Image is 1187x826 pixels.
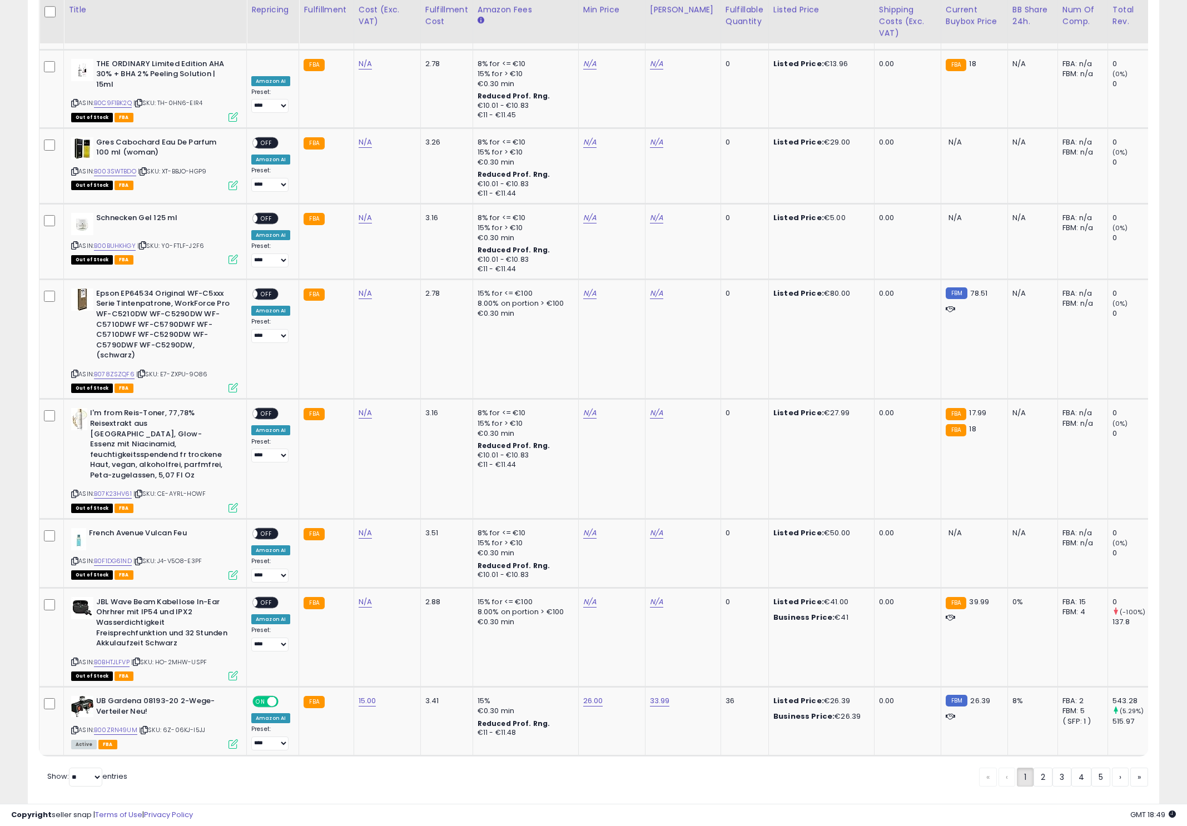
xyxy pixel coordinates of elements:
[304,137,324,150] small: FBA
[115,255,133,265] span: FBA
[1012,288,1049,298] div: N/A
[71,137,93,160] img: 41tw+QJe3EL._SL40_.jpg
[946,424,966,436] small: FBA
[478,255,570,265] div: €10.01 - €10.83
[96,696,231,719] b: UB Gardena 08193-20 2-Wege-Verteiler Neu!
[1012,137,1049,147] div: N/A
[478,137,570,147] div: 8% for <= €10
[948,528,962,538] span: N/A
[304,696,324,708] small: FBA
[478,607,570,617] div: 8.00% on portion > €100
[478,719,550,728] b: Reduced Prof. Rng.
[257,289,275,298] span: OFF
[257,213,275,223] span: OFF
[773,696,866,706] div: €26.39
[133,556,202,565] span: | SKU: J4-V5O8-E3PF
[277,697,295,706] span: OFF
[478,538,570,548] div: 15% for > €10
[139,725,205,734] span: | SKU: 6Z-06KJ-I5JJ
[359,695,376,706] a: 15.00
[1112,137,1158,147] div: 0
[71,570,113,580] span: All listings that are currently out of stock and unavailable for purchase on Amazon
[478,180,570,189] div: €10.01 - €10.83
[773,288,824,298] b: Listed Price:
[136,370,207,379] span: | SKU: E7-ZXPU-9O86
[478,147,570,157] div: 15% for > €10
[650,288,663,299] a: N/A
[1091,768,1110,787] a: 5
[96,288,231,364] b: Epson EP64534 Original WF-C5xxx Serie Tintenpatrone, WorkForce Pro WF-C5210DW WF-C5290DW WF-C5710...
[1112,408,1158,418] div: 0
[304,528,324,540] small: FBA
[304,597,324,609] small: FBA
[726,213,760,223] div: 0
[478,16,484,26] small: Amazon Fees.
[478,728,570,738] div: €11 - €11.48
[1062,147,1099,157] div: FBM: n/a
[583,695,603,706] a: 26.00
[650,58,663,69] a: N/A
[94,556,132,566] a: B0F1DG61ND
[425,213,464,223] div: 3.16
[251,230,290,240] div: Amazon AI
[1012,528,1049,538] div: N/A
[96,213,231,226] b: Schnecken Gel 125 ml
[478,706,570,716] div: €0.30 min
[650,596,663,608] a: N/A
[1112,233,1158,243] div: 0
[650,4,716,16] div: [PERSON_NAME]
[304,213,324,225] small: FBA
[1112,288,1158,298] div: 0
[251,155,290,165] div: Amazon AI
[1012,696,1049,706] div: 8%
[96,597,231,651] b: JBL Wave Beam Kabellose In-Ear Ohrhrer mit IP54 und IPX2 Wasserdichtigkeit Freisprechfunktion und...
[583,137,597,148] a: N/A
[879,213,932,223] div: 0.00
[1112,528,1158,538] div: 0
[71,696,238,748] div: ASIN:
[1062,223,1099,233] div: FBM: n/a
[650,407,663,419] a: N/A
[95,809,142,820] a: Terms of Use
[726,4,764,27] div: Fulfillable Quantity
[773,137,824,147] b: Listed Price:
[71,597,93,619] img: 31nXVvSk7GL._SL40_.jpg
[304,59,324,71] small: FBA
[726,597,760,607] div: 0
[773,695,824,706] b: Listed Price:
[1034,768,1052,787] a: 2
[1112,213,1158,223] div: 0
[71,671,113,681] span: All listings that are currently out of stock and unavailable for purchase on Amazon
[1062,213,1099,223] div: FBA: n/a
[1062,288,1099,298] div: FBA: n/a
[478,189,570,198] div: €11 - €11.44
[1012,213,1049,223] div: N/A
[773,528,824,538] b: Listed Price:
[583,58,597,69] a: N/A
[1112,696,1158,706] div: 543.28
[71,255,113,265] span: All listings that are currently out of stock and unavailable for purchase on Amazon
[478,696,570,706] div: 15%
[359,4,416,27] div: Cost (Exc. VAT)
[115,384,133,393] span: FBA
[1062,69,1099,79] div: FBM: n/a
[478,288,570,298] div: 15% for <= €100
[726,408,760,418] div: 0
[71,408,238,511] div: ASIN:
[1112,419,1128,428] small: (0%)
[478,570,570,580] div: €10.01 - €10.83
[478,111,570,120] div: €11 - €11.45
[71,59,93,81] img: 316f5G7NGXL._SL40_.jpg
[71,504,113,513] span: All listings that are currently out of stock and unavailable for purchase on Amazon
[478,4,574,16] div: Amazon Fees
[425,696,464,706] div: 3.41
[946,4,1003,27] div: Current Buybox Price
[71,213,238,263] div: ASIN:
[98,740,117,749] span: FBA
[478,617,570,627] div: €0.30 min
[359,137,372,148] a: N/A
[71,384,113,393] span: All listings that are currently out of stock and unavailable for purchase on Amazon
[1112,548,1158,558] div: 0
[11,809,52,820] strong: Copyright
[726,696,760,706] div: 36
